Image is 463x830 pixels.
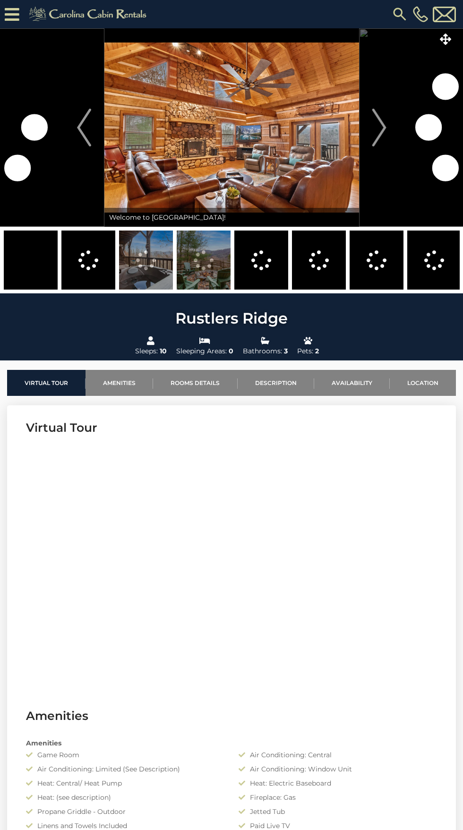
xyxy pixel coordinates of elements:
[64,28,104,227] button: Previous
[7,370,86,396] a: Virtual Tour
[231,750,444,760] div: Air Conditioning: Central
[24,5,154,24] img: Khaki-logo.png
[26,708,437,724] h3: Amenities
[359,28,399,227] button: Next
[391,6,408,23] img: search-regular.svg
[19,764,231,774] div: Air Conditioning: Limited (See Description)
[231,793,444,802] div: Fireplace: Gas
[19,750,231,760] div: Game Room
[314,370,390,396] a: Availability
[77,109,91,146] img: arrow
[4,231,58,290] img: 165438954
[231,807,444,816] div: Jetted Tub
[238,370,314,396] a: Description
[153,370,237,396] a: Rooms Details
[350,231,403,290] img: 165438955
[292,231,346,290] img: 165438956
[177,231,231,290] img: 165438981
[26,419,437,436] h3: Virtual Tour
[411,6,430,22] a: [PHONE_NUMBER]
[231,764,444,774] div: Air Conditioning: Window Unit
[231,779,444,788] div: Heat: Electric Baseboard
[86,370,153,396] a: Amenities
[372,109,386,146] img: arrow
[119,231,173,290] img: 165438978
[104,208,359,227] div: Welcome to [GEOGRAPHIC_DATA]!
[19,738,444,748] div: Amenities
[19,779,231,788] div: Heat: Central/ Heat Pump
[19,807,231,816] div: Propane Griddle - Outdoor
[234,231,288,290] img: 165438962
[390,370,456,396] a: Location
[19,793,231,802] div: Heat: (see description)
[61,231,115,290] img: 165438970
[407,231,461,290] img: 165438959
